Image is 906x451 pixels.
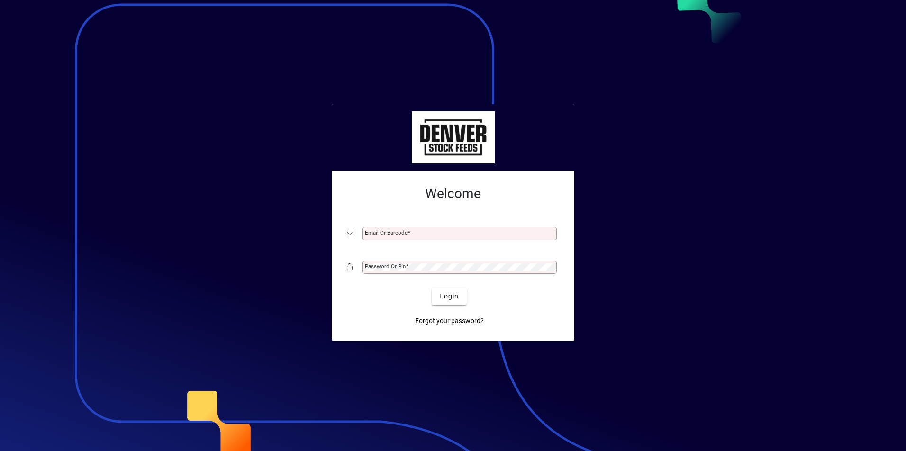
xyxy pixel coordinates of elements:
[347,186,559,202] h2: Welcome
[415,316,484,326] span: Forgot your password?
[365,229,408,236] mat-label: Email or Barcode
[365,263,406,270] mat-label: Password or Pin
[411,313,488,330] a: Forgot your password?
[439,291,459,301] span: Login
[432,288,466,305] button: Login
